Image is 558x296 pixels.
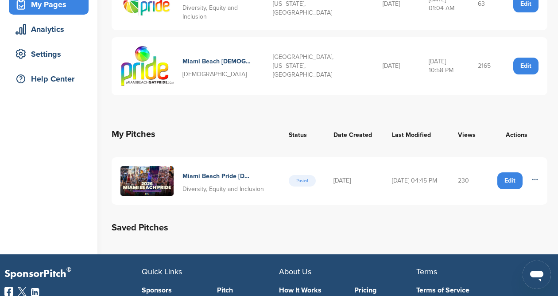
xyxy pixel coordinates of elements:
[374,37,419,95] td: [DATE]
[279,287,341,294] a: How It Works
[120,166,271,196] a: 1 Miami Beach Pride [DATE] Keep Pride Alive Diversity, Equity and Inclusion
[325,157,384,205] td: [DATE]
[182,70,247,78] span: [DEMOGRAPHIC_DATA]
[18,287,27,296] img: Twitter
[420,37,469,95] td: [DATE] 10:58 PM
[513,58,539,74] a: Edit
[279,267,311,277] span: About Us
[383,157,449,205] td: [DATE] 04:45 PM
[120,46,174,86] img: Pride logo ras5 0
[264,37,374,95] td: [GEOGRAPHIC_DATA], [US_STATE], [GEOGRAPHIC_DATA]
[416,267,437,277] span: Terms
[13,46,89,62] div: Settings
[142,287,204,294] a: Sponsors
[354,287,416,294] a: Pricing
[289,175,316,187] span: Posted
[112,221,547,235] h2: Saved Pitches
[4,268,142,280] p: SponsorPitch
[9,19,89,39] a: Analytics
[486,118,547,150] th: Actions
[182,185,264,193] span: Diversity, Equity and Inclusion
[497,172,523,189] a: Edit
[182,171,251,181] h4: Miami Beach Pride [DATE] Keep Pride Alive
[66,264,71,275] span: ®
[9,69,89,89] a: Help Center
[383,118,449,150] th: Last Modified
[449,157,486,205] td: 230
[325,118,384,150] th: Date Created
[182,4,238,20] span: Diversity, Equity and Inclusion
[120,166,174,196] img: 1
[142,267,182,277] span: Quick Links
[280,118,325,150] th: Status
[182,57,251,66] h4: Miami Beach [DEMOGRAPHIC_DATA] Pride
[469,37,504,95] td: 2165
[449,118,486,150] th: Views
[13,21,89,37] div: Analytics
[4,287,13,296] img: Facebook
[13,71,89,87] div: Help Center
[217,287,279,294] a: Pitch
[112,118,280,150] th: My Pitches
[9,44,89,64] a: Settings
[120,46,255,86] a: Pride logo ras5 0 Miami Beach [DEMOGRAPHIC_DATA] Pride [DEMOGRAPHIC_DATA]
[416,287,540,294] a: Terms of Service
[523,261,551,289] iframe: Button to launch messaging window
